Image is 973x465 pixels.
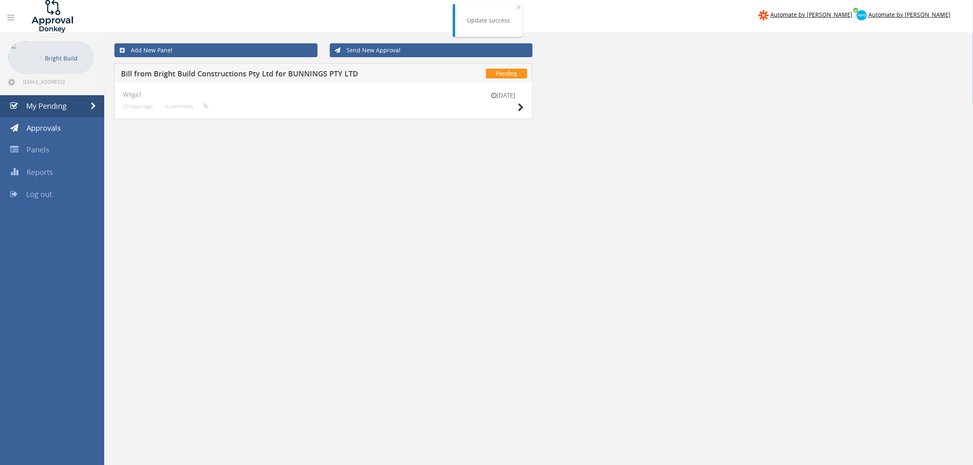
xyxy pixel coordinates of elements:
a: Send New Approval [330,43,533,57]
span: [EMAIL_ADDRESS][DOMAIN_NAME] [23,78,92,85]
span: Panels [27,145,49,154]
span: × [517,1,521,13]
h5: Bill from Bright Build Constructions Pty Ltd for BUNNINGS PTY LTD [121,70,405,80]
div: Update success [467,16,510,25]
span: Automate by [PERSON_NAME] [770,11,852,18]
span: My Pending [26,101,67,111]
span: Approvals [27,123,61,133]
small: [DATE] [483,91,524,100]
span: Automate by [PERSON_NAME] [868,11,951,18]
small: 20 hours ago [123,103,153,110]
p: Bright Build [45,53,90,63]
span: Log out [26,189,52,199]
a: Add New Panel [114,43,318,57]
img: zapier-logomark.png [758,10,769,20]
span: Reports [27,167,53,177]
span: Pending [486,69,527,78]
img: xero-logo.png [857,10,867,20]
small: 0 comments... [165,103,208,110]
h4: Wilga1 [123,91,524,98]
